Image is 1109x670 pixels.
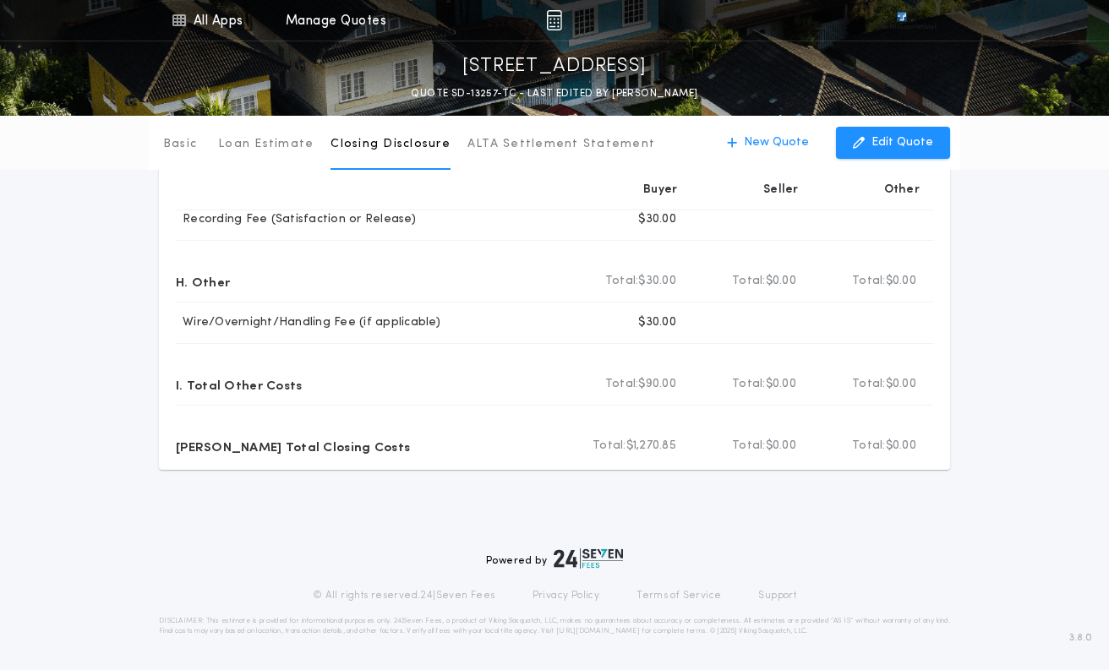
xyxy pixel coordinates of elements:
p: QUOTE SD-13257-TC - LAST EDITED BY [PERSON_NAME] [411,85,697,102]
b: Total: [732,376,766,393]
p: [PERSON_NAME] Total Closing Costs [176,433,410,460]
b: Total: [593,438,626,455]
a: Support [758,589,796,602]
b: Total: [852,273,886,290]
b: Total: [732,273,766,290]
p: DISCLAIMER: This estimate is provided for informational purposes only. 24|Seven Fees, a product o... [159,616,950,636]
span: $0.00 [766,376,796,393]
p: Wire/Overnight/Handling Fee (if applicable) [176,314,440,331]
a: Terms of Service [636,589,721,602]
b: Total: [605,376,639,393]
a: Privacy Policy [533,589,600,602]
p: Buyer [643,182,677,199]
span: $0.00 [766,273,796,290]
p: Recording Fee (Satisfaction or Release) [176,211,416,228]
b: Total: [605,273,639,290]
p: $30.00 [638,211,676,228]
img: logo [554,548,623,569]
p: New Quote [744,134,809,151]
button: New Quote [710,127,826,159]
img: vs-icon [866,12,937,29]
span: $0.00 [886,376,916,393]
span: $0.00 [766,438,796,455]
p: Basic [163,136,197,153]
p: Closing Disclosure [331,136,451,153]
p: Loan Estimate [218,136,314,153]
button: Edit Quote [836,127,950,159]
span: $30.00 [638,273,676,290]
span: $0.00 [886,273,916,290]
b: Total: [732,438,766,455]
span: $90.00 [638,376,676,393]
p: ALTA Settlement Statement [467,136,655,153]
p: Other [884,182,920,199]
img: img [546,10,562,30]
b: Total: [852,376,886,393]
p: [STREET_ADDRESS] [462,53,647,80]
div: Powered by [486,548,623,569]
p: H. Other [176,268,230,295]
span: $0.00 [886,438,916,455]
p: Seller [763,182,799,199]
p: © All rights reserved. 24|Seven Fees [313,589,495,602]
a: [URL][DOMAIN_NAME] [556,628,640,635]
span: $1,270.85 [626,438,676,455]
b: Total: [852,438,886,455]
span: 3.8.0 [1069,630,1092,645]
p: $30.00 [638,314,676,331]
p: I. Total Other Costs [176,371,303,398]
p: Edit Quote [871,134,933,151]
